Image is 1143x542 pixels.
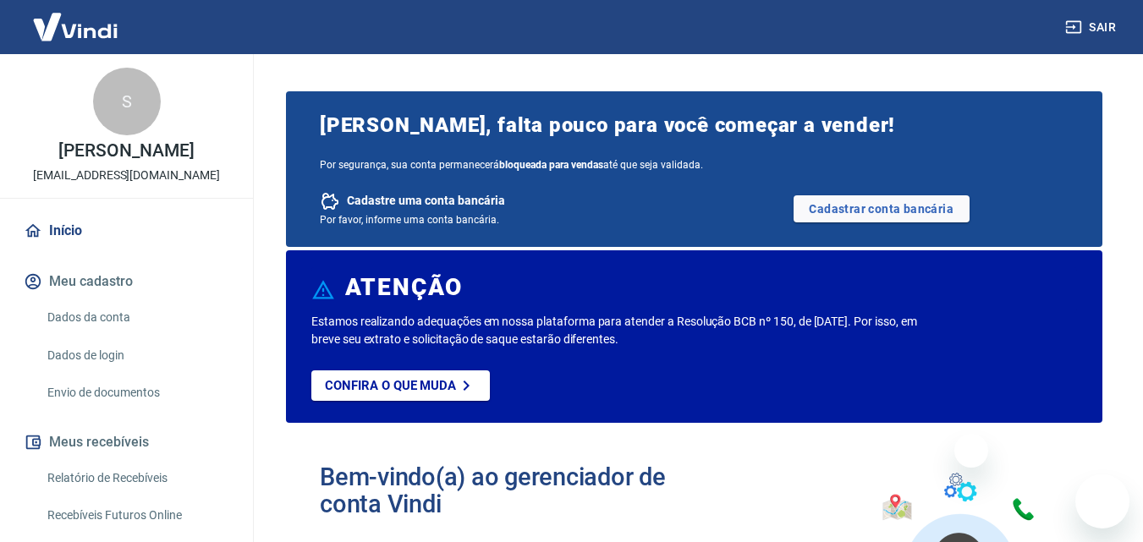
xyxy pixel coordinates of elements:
[20,1,130,52] img: Vindi
[93,68,161,135] div: S
[320,112,1069,139] span: [PERSON_NAME], falta pouco para você começar a vender!
[325,378,456,393] p: Confira o que muda
[311,313,924,348] p: Estamos realizando adequações em nossa plataforma para atender a Resolução BCB nº 150, de [DATE]....
[499,159,603,171] b: bloqueada para vendas
[345,279,463,296] h6: ATENÇÃO
[320,214,499,226] span: Por favor, informe uma conta bancária.
[20,424,233,461] button: Meus recebíveis
[320,159,1069,171] span: Por segurança, sua conta permanecerá até que seja validada.
[1062,12,1123,43] button: Sair
[41,498,233,533] a: Recebíveis Futuros Online
[41,300,233,335] a: Dados da conta
[41,338,233,373] a: Dados de login
[347,193,505,209] span: Cadastre uma conta bancária
[20,263,233,300] button: Meu cadastro
[954,434,988,468] iframe: Fechar mensagem
[794,195,970,222] a: Cadastrar conta bancária
[41,461,233,495] a: Relatório de Recebíveis
[311,370,490,401] a: Confira o que muda
[58,142,194,160] p: [PERSON_NAME]
[1075,474,1129,528] iframe: Botão para abrir a janela de mensagens
[320,463,695,517] h2: Bem-vindo(a) ao gerenciador de conta Vindi
[33,167,220,184] p: [EMAIL_ADDRESS][DOMAIN_NAME]
[20,212,233,249] a: Início
[41,375,233,410] a: Envio de documentos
